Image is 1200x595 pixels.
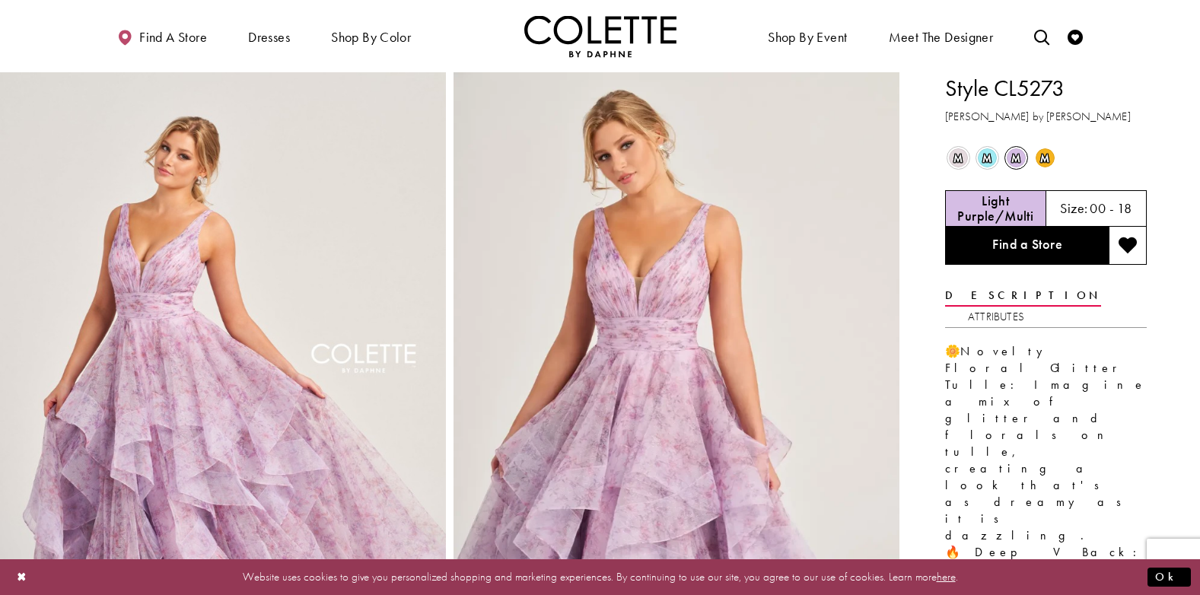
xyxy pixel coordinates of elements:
div: Ice Blue/Multi [974,145,1001,171]
span: Find a store [139,30,207,45]
p: Website uses cookies to give you personalized shopping and marketing experiences. By continuing t... [110,567,1090,587]
button: Close Dialog [9,564,35,590]
span: Shop by color [327,15,415,57]
button: Submit Dialog [1147,568,1191,587]
span: Dresses [248,30,290,45]
a: Check Wishlist [1064,15,1087,57]
a: Find a store [113,15,211,57]
a: Description [945,285,1101,307]
div: Product color controls state depends on size chosen [945,144,1147,173]
div: Pink/Multi [945,145,972,171]
span: Shop By Event [764,15,851,57]
button: Add to wishlist [1109,227,1147,265]
a: Meet the designer [885,15,998,57]
span: Dresses [244,15,294,57]
span: Shop By Event [768,30,847,45]
a: Attributes [968,306,1024,328]
a: Toggle search [1030,15,1053,57]
div: Light Purple/Multi [1003,145,1030,171]
h3: [PERSON_NAME] by [PERSON_NAME] [945,108,1147,126]
img: Colette by Daphne [524,15,676,57]
h5: Chosen color [946,193,1046,224]
a: here [937,569,956,584]
h5: 00 - 18 [1090,201,1132,216]
h1: Style CL5273 [945,72,1147,104]
span: Size: [1060,199,1087,217]
div: Buttercup/Multi [1032,145,1058,171]
span: Shop by color [331,30,411,45]
span: Meet the designer [889,30,994,45]
a: Find a Store [945,227,1109,265]
a: Visit Home Page [524,15,676,57]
